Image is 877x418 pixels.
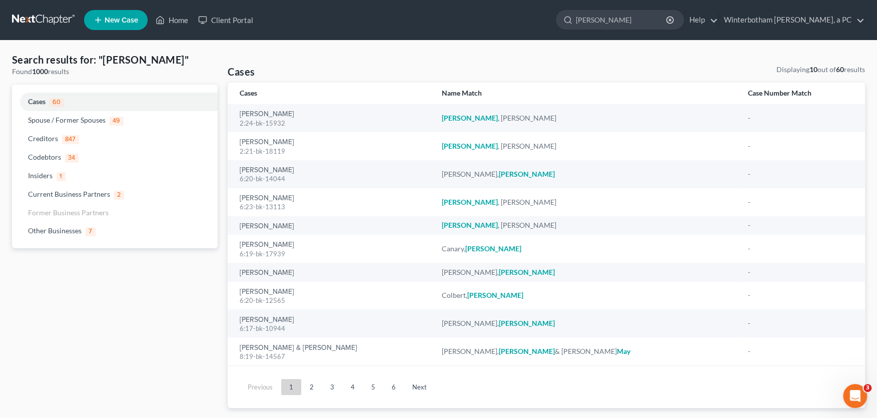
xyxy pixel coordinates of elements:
a: [PERSON_NAME] [240,316,294,323]
span: 34 [65,154,79,163]
a: 3 [322,379,342,395]
strong: 10 [809,65,817,74]
div: 2:21-bk-18119 [240,147,426,156]
a: Home [151,11,193,29]
span: Spouse / Former Spouses [28,116,106,124]
em: [PERSON_NAME] [467,291,523,299]
span: Codebtors [28,153,61,161]
h4: Cases [228,65,255,79]
div: - [748,113,853,123]
a: Former Business Partners [12,204,218,222]
em: May [617,347,630,355]
span: 60 [50,98,64,107]
div: Colbert, [442,290,732,300]
strong: 1000 [32,67,48,76]
a: Next [404,379,435,395]
em: [PERSON_NAME] [442,142,498,150]
a: [PERSON_NAME] [240,269,294,276]
a: [PERSON_NAME] [240,195,294,202]
span: 1 [57,172,66,181]
strong: 60 [836,65,844,74]
div: [PERSON_NAME], [442,169,732,179]
div: 6:19-bk-17939 [240,249,426,259]
em: [PERSON_NAME] [499,319,555,327]
a: [PERSON_NAME] [240,167,294,174]
a: Current Business Partners2 [12,185,218,204]
span: Cases [28,97,46,106]
span: 7 [86,227,96,236]
span: 3 [863,384,871,392]
div: Found results [12,67,218,77]
em: [PERSON_NAME] [442,198,498,206]
span: Other Businesses [28,226,82,235]
div: - [748,141,853,151]
a: 4 [343,379,363,395]
em: [PERSON_NAME] [499,268,555,276]
input: Search by name... [576,11,667,29]
a: Other Businesses7 [12,222,218,240]
div: Displaying out of results [776,65,865,75]
th: Case Number Match [740,83,865,104]
div: - [748,197,853,207]
em: [PERSON_NAME] [442,221,498,229]
div: 6:20-bk-12565 [240,296,426,305]
a: Winterbotham [PERSON_NAME], a PC [719,11,864,29]
div: , [PERSON_NAME] [442,220,732,230]
div: 6:17-bk-10944 [240,324,426,333]
a: Codebtors34 [12,148,218,167]
div: - [748,244,853,254]
a: Spouse / Former Spouses49 [12,111,218,130]
a: Help [684,11,718,29]
span: Current Business Partners [28,190,110,198]
div: - [748,290,853,300]
div: - [748,346,853,356]
h4: Search results for: "[PERSON_NAME]" [12,53,218,67]
th: Name Match [434,83,740,104]
div: - [748,169,853,179]
th: Cases [228,83,434,104]
a: [PERSON_NAME] [240,111,294,118]
a: 5 [363,379,383,395]
a: 6 [384,379,404,395]
a: Client Portal [193,11,258,29]
div: , [PERSON_NAME] [442,141,732,151]
a: Creditors847 [12,130,218,148]
div: - [748,220,853,230]
div: Canary, [442,244,732,254]
div: 6:20-bk-14044 [240,174,426,184]
span: Insiders [28,171,53,180]
span: Creditors [28,134,58,143]
span: Former Business Partners [28,208,109,217]
em: [PERSON_NAME] [465,244,521,253]
div: - [748,318,853,328]
a: 1 [281,379,301,395]
a: [PERSON_NAME] [240,223,294,230]
div: , [PERSON_NAME] [442,197,732,207]
a: [PERSON_NAME] & [PERSON_NAME] [240,344,357,351]
span: 49 [110,117,124,126]
iframe: Intercom live chat [843,384,867,408]
div: [PERSON_NAME], & [PERSON_NAME] [442,346,732,356]
div: 6:23-bk-13113 [240,202,426,212]
div: , [PERSON_NAME] [442,113,732,123]
div: 8:19-bk-14567 [240,352,426,361]
em: [PERSON_NAME] [442,114,498,122]
div: - [748,267,853,277]
a: [PERSON_NAME] [240,288,294,295]
span: New Case [105,17,138,24]
span: 2 [114,191,124,200]
div: 2:24-bk-15932 [240,119,426,128]
a: [PERSON_NAME] [240,139,294,146]
em: [PERSON_NAME] [499,347,555,355]
div: [PERSON_NAME], [442,267,732,277]
a: [PERSON_NAME] [240,241,294,248]
a: 2 [302,379,322,395]
a: Cases60 [12,93,218,111]
a: Insiders1 [12,167,218,185]
span: 847 [62,135,79,144]
em: [PERSON_NAME] [499,170,555,178]
div: [PERSON_NAME], [442,318,732,328]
